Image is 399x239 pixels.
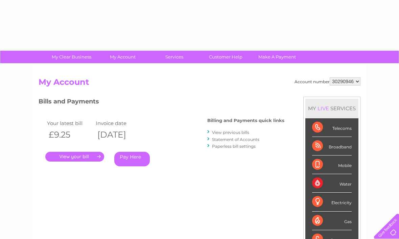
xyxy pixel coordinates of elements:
[312,193,352,211] div: Electricity
[198,51,254,63] a: Customer Help
[94,119,143,128] td: Invoice date
[95,51,151,63] a: My Account
[39,77,360,90] h2: My Account
[207,118,284,123] h4: Billing and Payments quick links
[312,118,352,137] div: Telecoms
[312,137,352,156] div: Broadband
[45,119,94,128] td: Your latest bill
[249,51,305,63] a: Make A Payment
[44,51,99,63] a: My Clear Business
[312,212,352,230] div: Gas
[45,152,104,162] a: .
[312,156,352,174] div: Mobile
[212,130,249,135] a: View previous bills
[316,105,330,112] div: LIVE
[114,152,150,166] a: Pay Here
[39,97,284,109] h3: Bills and Payments
[146,51,202,63] a: Services
[312,174,352,193] div: Water
[295,77,360,86] div: Account number
[45,128,94,142] th: £9.25
[94,128,143,142] th: [DATE]
[305,99,358,118] div: MY SERVICES
[212,144,256,149] a: Paperless bill settings
[212,137,259,142] a: Statement of Accounts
